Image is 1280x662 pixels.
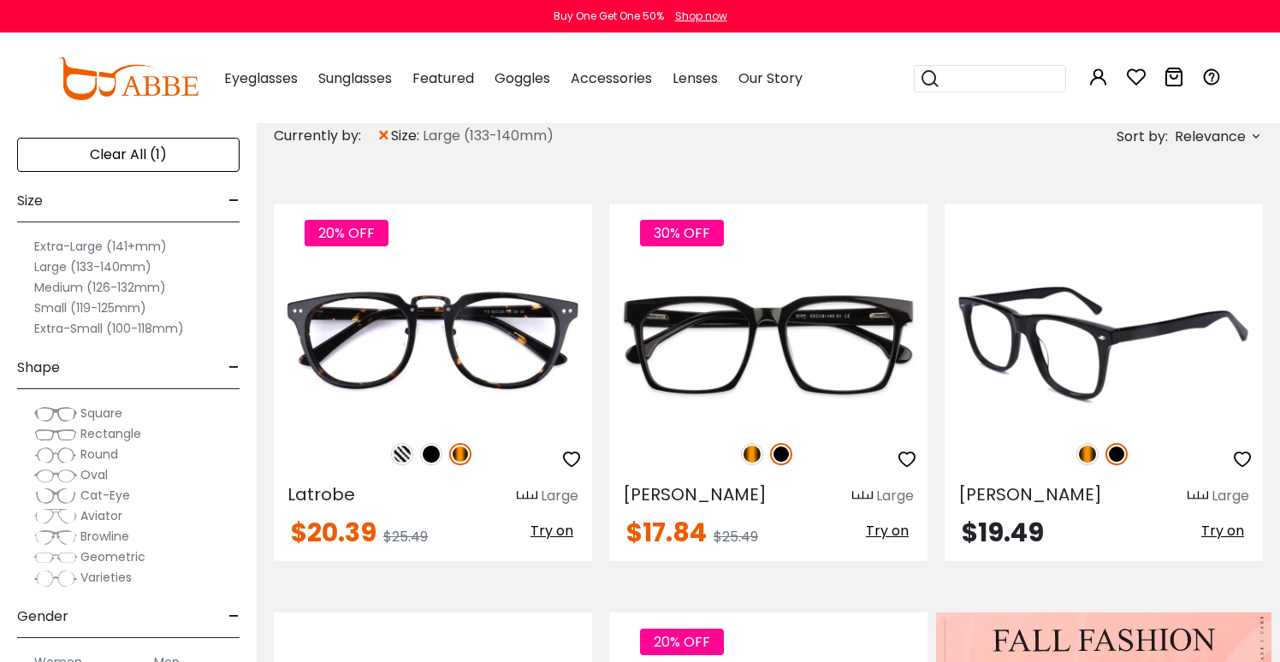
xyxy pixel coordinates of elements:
img: size ruler [517,490,537,503]
span: $19.49 [962,514,1044,551]
label: Medium (126-132mm) [34,277,166,298]
img: Varieties.png [34,570,77,588]
span: Gender [17,596,68,637]
span: Round [80,446,118,463]
span: Shape [17,347,60,388]
span: Large (133-140mm) [423,126,554,146]
div: Large [541,486,578,506]
span: Relevance [1175,121,1246,152]
img: size ruler [1188,490,1208,503]
span: Aviator [80,507,122,524]
div: Buy One Get One 50% [554,9,664,24]
span: size: [391,126,423,146]
span: Try on [1201,521,1244,541]
button: Try on [861,520,914,542]
div: Large [1212,486,1249,506]
img: Browline.png [34,529,77,546]
span: [PERSON_NAME] [958,482,1102,506]
span: Lenses [673,68,718,88]
span: $20.39 [291,514,376,551]
img: size ruler [852,490,873,503]
span: [PERSON_NAME] [623,482,767,506]
img: abbeglasses.com [58,57,199,100]
img: Black [1105,443,1128,465]
label: Extra-Small (100-118mm) [34,318,184,339]
img: Geometric.png [34,549,77,566]
span: Size [17,180,43,222]
span: Browline [80,528,129,545]
span: Try on [866,521,909,541]
span: - [228,180,240,222]
img: Round.png [34,446,77,464]
div: Shop now [675,9,727,24]
img: Tortoise [1076,443,1099,465]
span: Sunglasses [318,68,392,88]
span: Eyeglasses [224,68,298,88]
img: Oval.png [34,467,77,484]
label: Extra-Large (141+mm) [34,236,167,257]
label: Small (119-125mm) [34,298,146,318]
img: Aviator.png [34,508,77,525]
img: Black Montalvo - Acetate ,Universal Bridge Fit [945,265,1263,424]
span: $17.84 [626,514,707,551]
span: Square [80,405,122,422]
span: $25.49 [714,527,758,547]
div: Clear All (1) [17,138,240,172]
span: Featured [412,68,474,88]
span: Accessories [571,68,652,88]
div: Large [876,486,914,506]
img: Black [770,443,792,465]
img: Pattern [391,443,413,465]
span: 20% OFF [640,629,724,655]
span: Try on [530,521,573,541]
span: 20% OFF [305,220,388,246]
img: Cat-Eye.png [34,488,77,505]
img: Square.png [34,405,77,423]
span: Latrobe [287,482,355,506]
span: Rectangle [80,425,141,442]
span: × [376,121,391,151]
span: Our Story [738,68,803,88]
span: Geometric [80,548,145,565]
img: Tortoise [449,443,471,465]
span: $25.49 [383,527,428,547]
img: Tortoise Latrobe - Acetate ,Adjust Nose Pads [274,265,592,424]
img: Black [420,443,442,465]
button: Try on [525,520,578,542]
span: Goggles [495,68,550,88]
span: 30% OFF [640,220,724,246]
span: Sort by: [1117,127,1168,146]
label: Large (133-140mm) [34,257,151,277]
img: Tortoise [741,443,763,465]
div: Currently by: [274,121,376,151]
span: - [228,596,240,637]
span: Cat-Eye [80,487,130,504]
span: Oval [80,466,108,483]
button: Try on [1196,520,1249,542]
span: Varieties [80,569,132,586]
a: Shop now [667,9,727,23]
span: - [228,347,240,388]
img: Black Gilbert - Acetate ,Universal Bridge Fit [609,265,927,424]
img: Rectangle.png [34,426,77,443]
